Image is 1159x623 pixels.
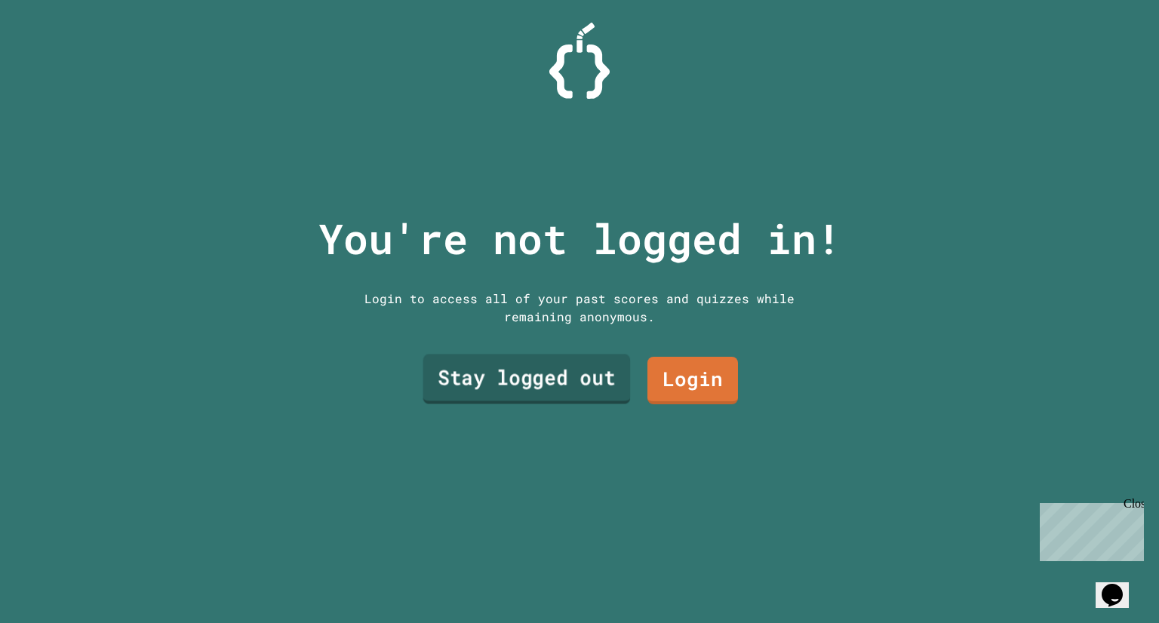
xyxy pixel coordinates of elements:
iframe: chat widget [1034,497,1144,561]
a: Stay logged out [423,354,631,404]
img: Logo.svg [549,23,610,99]
div: Chat with us now!Close [6,6,104,96]
p: You're not logged in! [318,207,841,270]
iframe: chat widget [1096,563,1144,608]
a: Login [647,357,738,404]
div: Login to access all of your past scores and quizzes while remaining anonymous. [353,290,806,326]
